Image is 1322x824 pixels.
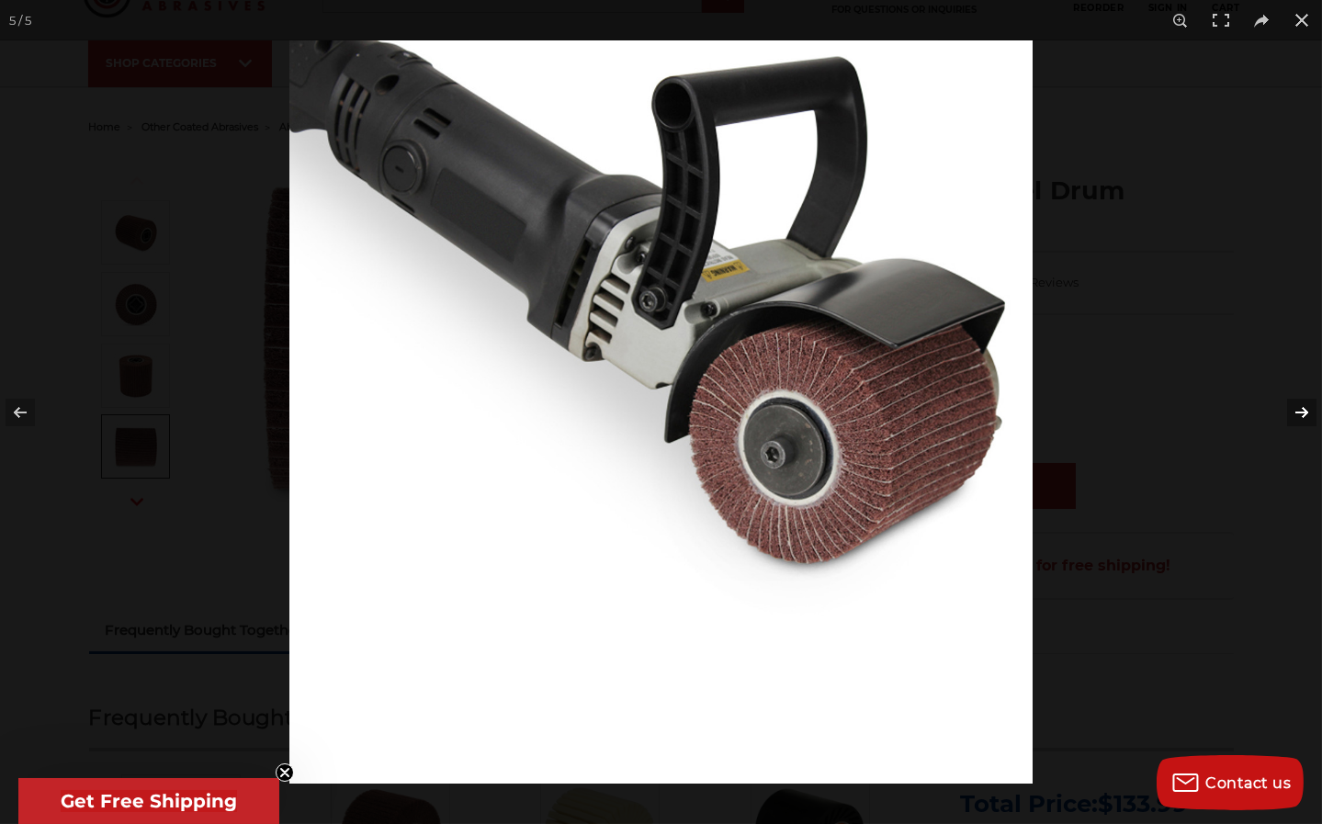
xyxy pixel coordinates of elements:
button: Contact us [1157,755,1304,810]
div: Get Free ShippingClose teaser [18,778,279,824]
img: IMG_6266__58950.1582672151.jpg [289,40,1033,784]
span: Contact us [1206,774,1292,792]
button: Close teaser [276,763,294,782]
button: Next (arrow right) [1258,367,1322,458]
span: Get Free Shipping [61,790,237,812]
